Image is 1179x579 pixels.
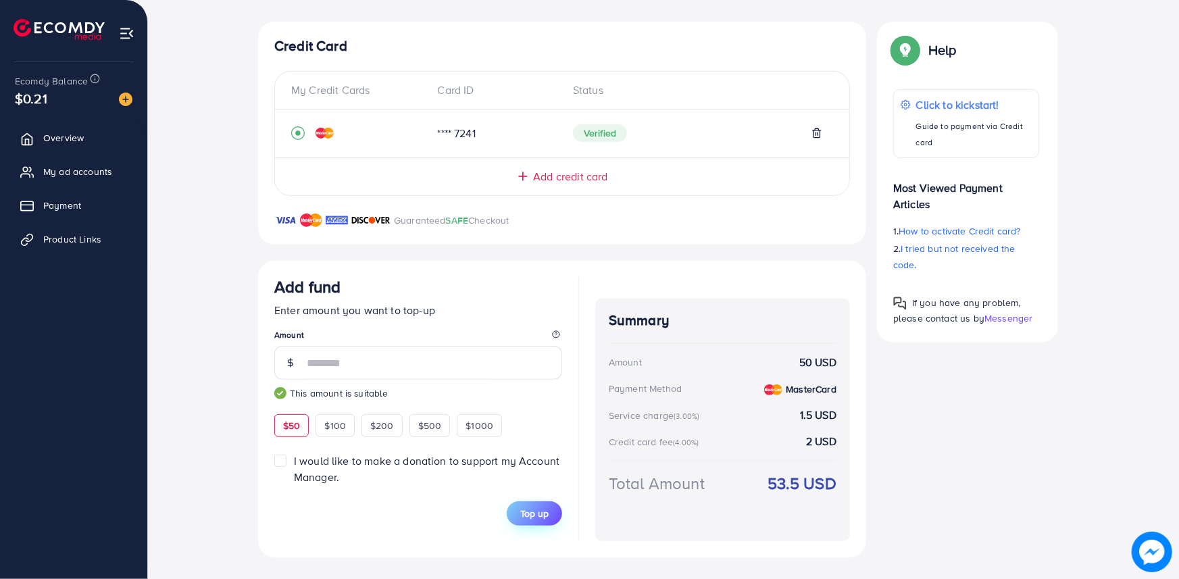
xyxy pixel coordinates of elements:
[418,419,442,432] span: $500
[573,124,627,142] span: Verified
[893,223,1039,239] p: 1.
[899,224,1020,238] span: How to activate Credit card?
[10,158,137,185] a: My ad accounts
[324,419,346,432] span: $100
[274,38,850,55] h4: Credit Card
[274,277,341,297] h3: Add fund
[893,297,907,310] img: Popup guide
[768,472,836,495] strong: 53.5 USD
[562,82,833,98] div: Status
[119,26,134,41] img: menu
[800,407,836,423] strong: 1.5 USD
[300,212,322,228] img: brand
[351,212,391,228] img: brand
[43,165,112,178] span: My ad accounts
[14,19,105,40] img: logo
[15,74,88,88] span: Ecomdy Balance
[609,472,705,495] div: Total Amount
[10,226,137,253] a: Product Links
[609,382,682,395] div: Payment Method
[893,242,1015,272] span: I tried but not received the code.
[446,213,469,227] span: SAFE
[893,169,1039,212] p: Most Viewed Payment Articles
[984,311,1032,325] span: Messenger
[427,82,563,98] div: Card ID
[274,329,562,346] legend: Amount
[274,386,562,400] small: This amount is suitable
[764,384,782,395] img: credit
[1132,532,1172,572] img: image
[673,437,699,448] small: (4.00%)
[15,89,47,108] span: $0.21
[786,382,836,396] strong: MasterCard
[799,355,836,370] strong: 50 USD
[283,419,300,432] span: $50
[274,212,297,228] img: brand
[294,453,559,484] span: I would like to make a donation to support my Account Manager.
[893,38,918,62] img: Popup guide
[466,419,493,432] span: $1000
[10,124,137,151] a: Overview
[893,296,1021,325] span: If you have any problem, please contact us by
[520,507,549,520] span: Top up
[806,434,836,449] strong: 2 USD
[394,212,509,228] p: Guaranteed Checkout
[274,302,562,318] p: Enter amount you want to top-up
[893,241,1039,273] p: 2.
[119,93,132,106] img: image
[291,126,305,140] svg: record circle
[916,97,1032,113] p: Click to kickstart!
[507,501,562,526] button: Top up
[609,355,642,369] div: Amount
[609,312,836,329] h4: Summary
[43,199,81,212] span: Payment
[533,169,607,184] span: Add credit card
[316,128,334,139] img: credit
[274,387,286,399] img: guide
[674,411,699,422] small: (3.00%)
[10,192,137,219] a: Payment
[609,435,703,449] div: Credit card fee
[928,42,957,58] p: Help
[609,409,703,422] div: Service charge
[916,118,1032,151] p: Guide to payment via Credit card
[43,131,84,145] span: Overview
[370,419,394,432] span: $200
[291,82,427,98] div: My Credit Cards
[326,212,348,228] img: brand
[43,232,101,246] span: Product Links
